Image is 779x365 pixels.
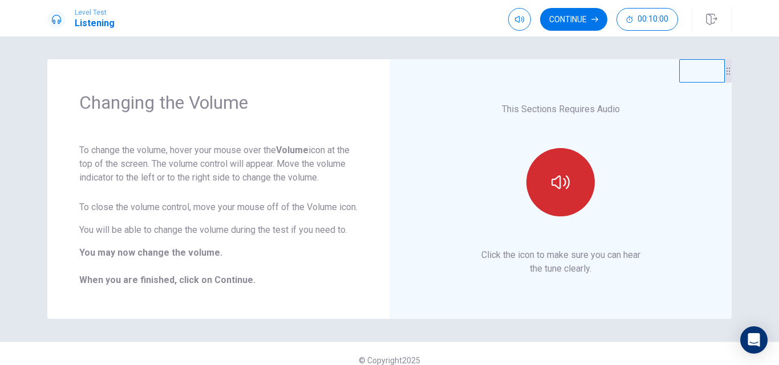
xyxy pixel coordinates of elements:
[75,9,115,17] span: Level Test
[359,356,420,365] span: © Copyright 2025
[79,143,358,184] p: To change the volume, hover your mouse over the icon at the top of the screen. The volume control...
[79,200,358,214] p: To close the volume control, move your mouse off of the Volume icon.
[638,15,668,24] span: 00:10:00
[502,102,620,116] p: This Sections Requires Audio
[740,326,768,354] div: Open Intercom Messenger
[481,248,640,276] p: Click the icon to make sure you can hear the tune clearly.
[276,145,309,155] strong: Volume
[79,247,255,285] b: You may now change the volume. When you are finished, click on Continue.
[75,17,115,30] h1: Listening
[79,91,358,114] h1: Changing the Volume
[540,8,607,31] button: Continue
[79,223,358,237] p: You will be able to change the volume during the test if you need to.
[616,8,678,31] button: 00:10:00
